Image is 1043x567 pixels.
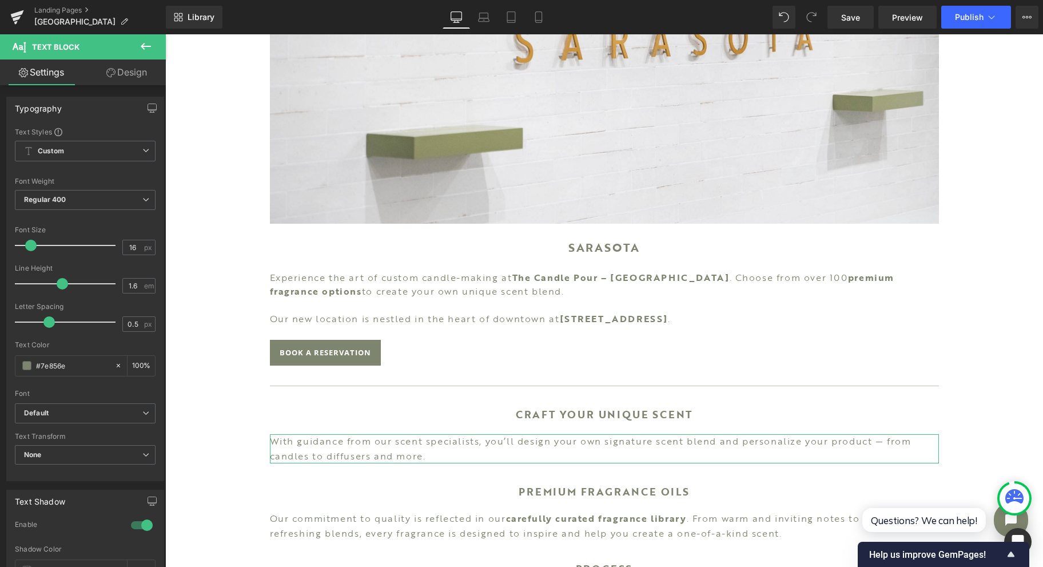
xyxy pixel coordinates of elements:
[15,545,156,553] div: Shadow Color
[34,6,166,15] a: Landing Pages
[24,195,66,204] b: Regular 400
[105,236,729,264] strong: premium fragrance options
[497,6,525,29] a: Tablet
[941,6,1011,29] button: Publish
[681,453,878,533] iframe: Tidio Chat
[15,303,156,311] div: Letter Spacing
[15,341,156,349] div: Text Color
[105,306,216,331] a: Book a Reservation
[1004,528,1032,556] div: Open Intercom Messenger
[32,42,79,51] span: Text Block
[869,548,1018,561] button: Show survey - Help us improve GemPages!
[395,277,503,291] strong: [STREET_ADDRESS]
[24,450,42,459] b: None
[105,400,774,429] p: With guidance from our scent specialists, you’ll design your own signature scent blend and person...
[470,6,497,29] a: Laptop
[869,549,1004,560] span: Help us improve GemPages!
[347,236,564,250] strong: The Candle Pour – [GEOGRAPHIC_DATA]
[15,97,62,113] div: Typography
[443,6,470,29] a: Desktop
[800,6,823,29] button: Redo
[114,306,206,331] span: Book a Reservation
[105,477,774,506] p: Our commitment to quality is reflected in our . From warm and inviting notes to bright and refres...
[1016,6,1038,29] button: More
[105,236,774,264] p: Experience the art of custom candle-making at . Choose from over 100 to create your own unique sc...
[105,449,774,466] h1: PREMIUM FRAGRANCE OILS
[15,264,156,272] div: Line Height
[15,520,120,532] div: Enable
[892,11,923,23] span: Preview
[878,6,937,29] a: Preview
[24,409,49,418] i: Default
[525,6,552,29] a: Mobile
[955,13,984,22] span: Publish
[15,390,156,398] div: Font
[773,6,795,29] button: Undo
[15,127,156,136] div: Text Styles
[15,177,156,185] div: Font Weight
[105,372,774,388] h1: CRAFT YOUR UNIQUE SCENT
[36,359,109,372] input: Color
[105,204,774,222] h1: SARASOTA
[15,226,156,234] div: Font Size
[144,244,154,251] span: px
[105,277,774,291] p: Our new location is nestled in the heart of downtown at .
[38,146,64,156] b: Custom
[85,60,168,85] a: Design
[144,320,154,328] span: px
[15,490,65,506] div: Text Shadow
[166,6,222,29] a: New Library
[188,12,214,22] span: Library
[15,433,156,441] div: Text Transform
[128,356,155,376] div: %
[105,526,774,543] h1: PROCESS
[841,11,860,23] span: Save
[144,282,154,290] span: em
[34,17,116,26] span: [GEOGRAPHIC_DATA]
[341,477,521,491] strong: carefully curated fragrance library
